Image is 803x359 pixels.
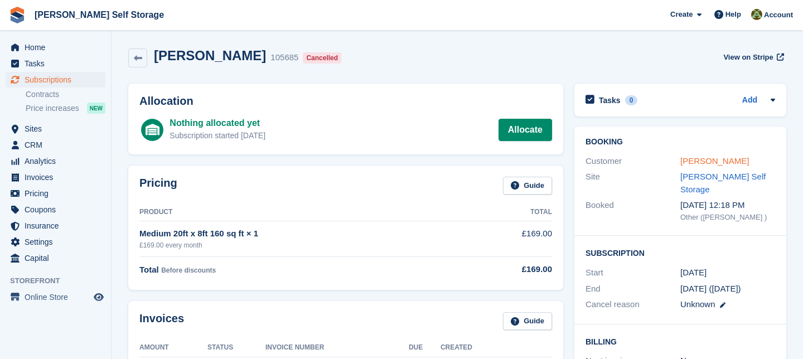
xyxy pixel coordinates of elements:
span: Insurance [25,218,91,234]
span: View on Stripe [723,52,773,63]
th: Product [139,203,468,221]
div: £169.00 [468,263,552,276]
a: menu [6,250,105,266]
h2: Tasks [599,95,621,105]
a: menu [6,218,105,234]
time: 2025-09-03 00:00:00 UTC [680,266,707,279]
div: NEW [87,103,105,114]
span: Storefront [10,275,111,287]
span: Online Store [25,289,91,305]
td: £169.00 [468,221,552,256]
span: Sites [25,121,91,137]
a: menu [6,40,105,55]
a: menu [6,153,105,169]
h2: Pricing [139,177,177,195]
span: Analytics [25,153,91,169]
div: Subscription started [DATE] [170,130,265,142]
a: menu [6,137,105,153]
h2: Invoices [139,312,184,331]
a: Guide [503,177,552,195]
div: Nothing allocated yet [170,117,265,130]
span: Account [764,9,793,21]
th: Due [409,339,441,357]
a: Add [742,94,757,107]
div: [DATE] 12:18 PM [680,199,775,212]
a: menu [6,169,105,185]
a: View on Stripe [719,48,786,66]
a: [PERSON_NAME] Self Storage [680,172,766,194]
span: Subscriptions [25,72,91,88]
a: menu [6,186,105,201]
div: Other ([PERSON_NAME] ) [680,212,775,223]
div: End [586,283,680,295]
img: Karl [751,9,762,20]
div: Booked [586,199,680,222]
div: Cancelled [303,52,341,64]
div: Site [586,171,680,196]
span: Before discounts [161,266,216,274]
a: [PERSON_NAME] [680,156,749,166]
span: Home [25,40,91,55]
a: menu [6,202,105,217]
a: Contracts [26,89,105,100]
a: Preview store [92,290,105,304]
h2: Booking [586,138,775,147]
span: Pricing [25,186,91,201]
a: [PERSON_NAME] Self Storage [30,6,168,24]
div: 0 [625,95,638,105]
h2: [PERSON_NAME] [154,48,266,63]
th: Status [207,339,265,357]
span: [DATE] ([DATE]) [680,284,741,293]
h2: Allocation [139,95,552,108]
th: Created [441,339,552,357]
th: Amount [139,339,207,357]
a: menu [6,121,105,137]
span: Price increases [26,103,79,114]
span: Capital [25,250,91,266]
img: stora-icon-8386f47178a22dfd0bd8f6a31ec36ba5ce8667c1dd55bd0f319d3a0aa187defe.svg [9,7,26,23]
span: Create [670,9,693,20]
span: Total [139,265,159,274]
span: Invoices [25,169,91,185]
span: Settings [25,234,91,250]
a: menu [6,289,105,305]
div: Cancel reason [586,298,680,311]
div: 105685 [270,51,298,64]
h2: Subscription [586,247,775,258]
th: Total [468,203,552,221]
div: Medium 20ft x 8ft 160 sq ft × 1 [139,227,468,240]
a: Allocate [499,119,552,141]
span: Help [725,9,741,20]
div: £169.00 every month [139,240,468,250]
span: CRM [25,137,91,153]
a: Guide [503,312,552,331]
a: menu [6,72,105,88]
h2: Billing [586,336,775,347]
div: Start [586,266,680,279]
a: menu [6,234,105,250]
div: Customer [586,155,680,168]
th: Invoice Number [265,339,409,357]
span: Coupons [25,202,91,217]
span: Unknown [680,299,715,309]
span: Tasks [25,56,91,71]
a: Price increases NEW [26,102,105,114]
a: menu [6,56,105,71]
